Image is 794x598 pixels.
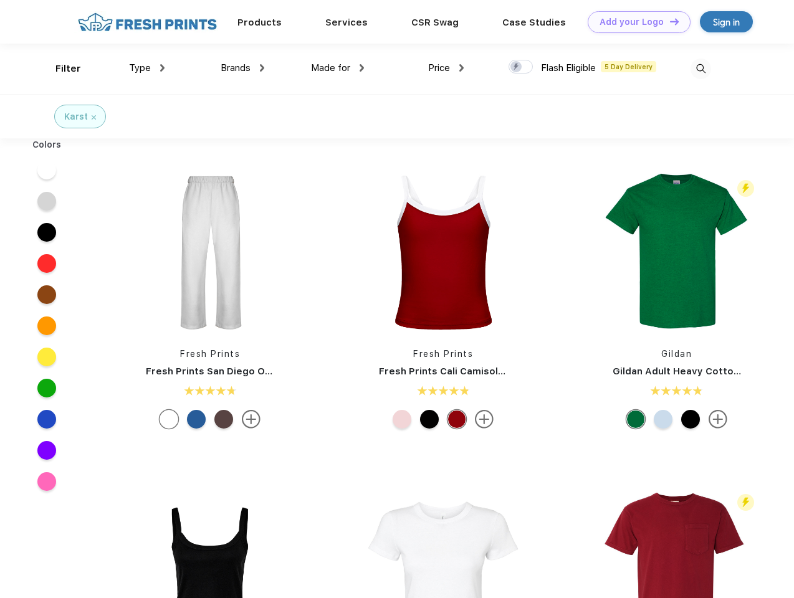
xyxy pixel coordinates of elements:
[594,169,760,335] img: func=resize&h=266
[360,64,364,72] img: dropdown.png
[475,410,494,429] img: more.svg
[626,410,645,429] div: Antiq Irish Grn
[737,494,754,511] img: flash_active_toggle.svg
[325,17,368,28] a: Services
[129,62,151,74] span: Type
[64,110,88,123] div: Karst
[379,366,525,377] a: Fresh Prints Cali Camisole Top
[187,410,206,429] div: Royal Blue mto
[601,61,656,72] span: 5 Day Delivery
[311,62,350,74] span: Made for
[160,410,178,429] div: White
[92,115,96,120] img: filter_cancel.svg
[74,11,221,33] img: fo%20logo%202.webp
[360,169,526,335] img: func=resize&h=266
[23,138,71,151] div: Colors
[221,62,251,74] span: Brands
[55,62,81,76] div: Filter
[180,349,240,359] a: Fresh Prints
[613,366,775,377] a: Gildan Adult Heavy Cotton T-Shirt
[713,15,740,29] div: Sign in
[214,410,233,429] div: Dark Chocolate mto
[700,11,753,32] a: Sign in
[413,349,473,359] a: Fresh Prints
[237,17,282,28] a: Products
[428,62,450,74] span: Price
[393,410,411,429] div: Baby Pink White
[146,366,408,377] a: Fresh Prints San Diego Open Heavyweight Sweatpants
[670,18,679,25] img: DT
[541,62,596,74] span: Flash Eligible
[681,410,700,429] div: Black
[260,64,264,72] img: dropdown.png
[160,64,165,72] img: dropdown.png
[242,410,261,429] img: more.svg
[447,410,466,429] div: Crimson White
[127,169,293,335] img: func=resize&h=266
[600,17,664,27] div: Add your Logo
[420,410,439,429] div: Black White
[691,59,711,79] img: desktop_search.svg
[737,180,754,197] img: flash_active_toggle.svg
[411,17,459,28] a: CSR Swag
[459,64,464,72] img: dropdown.png
[661,349,692,359] a: Gildan
[654,410,672,429] div: Light Blue
[709,410,727,429] img: more.svg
